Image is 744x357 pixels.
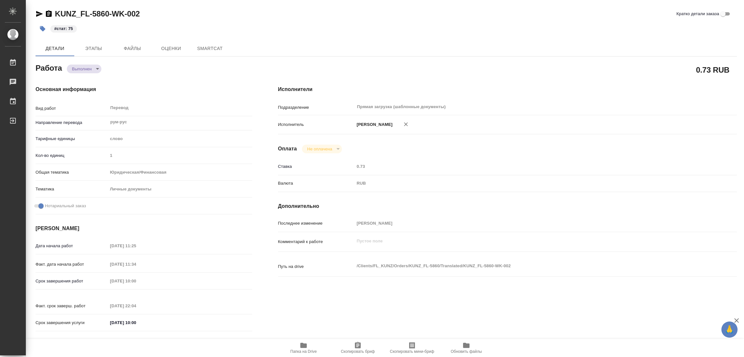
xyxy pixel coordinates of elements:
p: Дата начала работ [36,243,108,249]
div: слово [108,133,252,144]
span: SmartCat [194,45,225,53]
input: Пустое поле [355,219,699,228]
p: Последнее изменение [278,220,355,227]
p: #стат: 75 [54,25,73,32]
button: Не оплачена [305,146,334,152]
p: [PERSON_NAME] [355,121,393,128]
h2: 0.73 RUB [696,64,729,75]
div: RUB [355,178,699,189]
div: Выполнен [67,65,101,73]
p: Исполнитель [278,121,355,128]
button: Папка на Drive [276,339,331,357]
button: Скопировать ссылку [45,10,53,18]
div: Выполнен [302,145,342,153]
h4: Оплата [278,145,297,153]
input: Пустое поле [108,301,164,311]
a: KUNZ_FL-5860-WK-002 [55,9,140,18]
span: Скопировать бриф [341,349,375,354]
button: 🙏 [721,321,738,338]
p: Срок завершения работ [36,278,108,284]
input: Пустое поле [108,276,164,286]
p: Тематика [36,186,108,192]
span: Этапы [78,45,109,53]
p: Валюта [278,180,355,187]
button: Обновить файлы [439,339,493,357]
p: Комментарий к работе [278,239,355,245]
span: Оценки [156,45,187,53]
input: Пустое поле [108,241,164,250]
h4: Основная информация [36,86,252,93]
h2: Работа [36,62,62,73]
p: Срок завершения услуги [36,320,108,326]
span: Нотариальный заказ [45,203,86,209]
span: Кратко детали заказа [677,11,719,17]
span: 🙏 [724,323,735,336]
span: Файлы [117,45,148,53]
span: Папка на Drive [290,349,317,354]
h4: [PERSON_NAME] [36,225,252,232]
button: Добавить тэг [36,22,50,36]
span: Обновить файлы [451,349,482,354]
button: Скопировать мини-бриф [385,339,439,357]
input: Пустое поле [108,260,164,269]
button: Выполнен [70,66,94,72]
p: Тарифные единицы [36,136,108,142]
button: Скопировать ссылку для ЯМессенджера [36,10,43,18]
p: Ставка [278,163,355,170]
h4: Исполнители [278,86,737,93]
h4: Дополнительно [278,202,737,210]
div: Юридическая/Финансовая [108,167,252,178]
p: Подразделение [278,104,355,111]
p: Факт. срок заверш. работ [36,303,108,309]
button: Удалить исполнителя [399,117,413,131]
p: Факт. дата начала работ [36,261,108,268]
p: Направление перевода [36,119,108,126]
input: Пустое поле [108,151,252,160]
span: Детали [39,45,70,53]
button: Скопировать бриф [331,339,385,357]
span: стат: 75 [50,25,77,31]
p: Общая тематика [36,169,108,176]
input: Пустое поле [355,162,699,171]
span: Скопировать мини-бриф [390,349,434,354]
p: Вид работ [36,105,108,112]
textarea: /Clients/FL_KUNZ/Orders/KUNZ_FL-5860/Translated/KUNZ_FL-5860-WK-002 [355,260,699,271]
p: Кол-во единиц [36,152,108,159]
div: Личные документы [108,184,252,195]
p: Путь на drive [278,263,355,270]
input: ✎ Введи что-нибудь [108,318,164,327]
